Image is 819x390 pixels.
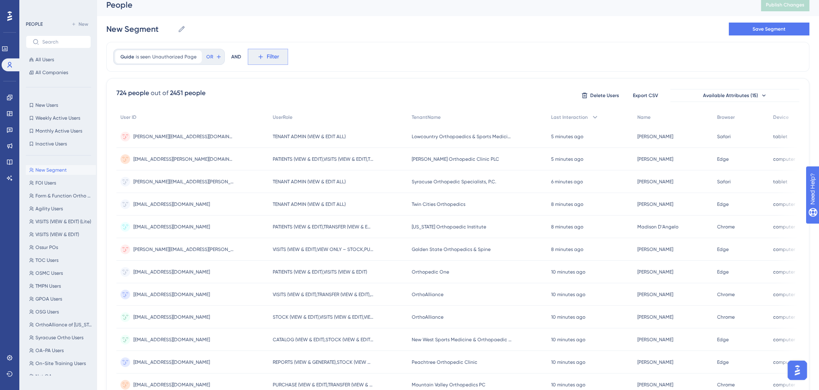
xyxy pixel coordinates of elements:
[106,23,174,35] input: Segment Name
[273,382,373,388] span: PURCHASE (VIEW & EDIT),TRANSFER (VIEW & EDIT),PATIENTS (VIEW & EDIT),VISITS (VIEW & EDIT),CATALOG...
[412,336,512,343] span: New West Sports Medicine & Orthopaedic Surgery
[133,269,210,275] span: [EMAIL_ADDRESS][DOMAIN_NAME]
[273,269,367,275] span: PATIENTS (VIEW & EDIT),VISITS (VIEW & EDIT)
[26,68,91,77] button: All Companies
[717,336,729,343] span: Edge
[773,336,795,343] span: computer
[637,291,673,298] span: [PERSON_NAME]
[551,359,585,365] time: 10 minutes ago
[773,246,795,253] span: computer
[717,178,731,185] span: Safari
[26,21,43,27] div: PEOPLE
[773,269,795,275] span: computer
[412,156,499,162] span: [PERSON_NAME] Orthopedic Clinic PLC
[637,133,673,140] span: [PERSON_NAME]
[412,133,512,140] span: Lowcountry Orthopaedics & Sports Medicine
[133,359,210,365] span: [EMAIL_ADDRESS][DOMAIN_NAME]
[133,336,210,343] span: [EMAIL_ADDRESS][DOMAIN_NAME]
[773,114,789,120] span: Device
[26,165,96,175] button: New Segment
[753,26,786,32] span: Save Segment
[551,292,585,297] time: 10 minutes ago
[35,360,86,367] span: On-Site Training Users
[26,217,96,226] button: VISITS (VIEW & EDIT) (Lite)
[248,49,288,65] button: Filter
[133,291,210,298] span: [EMAIL_ADDRESS][DOMAIN_NAME]
[79,21,88,27] span: New
[551,382,585,388] time: 10 minutes ago
[19,2,50,12] span: Need Help?
[35,322,93,328] span: OrthoAlliance of [US_STATE] Users
[35,115,80,121] span: Weekly Active Users
[412,269,449,275] span: Orthopedic One
[273,246,373,253] span: VISITS (VIEW & EDIT),VIEW ONLY – STOCK,PURCHASE (VIEW & EDIT),PATIENTS (VIEW & EDIT),TRANSFER (VI...
[35,309,59,315] span: OSG Users
[625,89,666,102] button: Export CSV
[717,382,735,388] span: Chrome
[551,337,585,342] time: 10 minutes ago
[35,270,63,276] span: OSMC Users
[26,55,91,64] button: All Users
[412,382,485,388] span: Mountain Valley Orthopedics PC
[580,89,620,102] button: Delete Users
[637,156,673,162] span: [PERSON_NAME]
[729,23,809,35] button: Save Segment
[670,89,799,102] button: Available Attributes (15)
[717,291,735,298] span: Chrome
[637,201,673,207] span: [PERSON_NAME]
[412,114,441,120] span: TenantName
[773,133,788,140] span: tablet
[206,54,213,60] span: OR
[773,178,788,185] span: tablet
[26,307,96,317] button: OSG Users
[152,54,197,60] span: Unauthorized Page
[273,291,373,298] span: VISITS (VIEW & EDIT),TRANSFER (VIEW & EDIT),VIEW ONLY – CATALOG,PURCHASE (VIEW & EDIT),STOCK (VIE...
[133,178,234,185] span: [PERSON_NAME][EMAIL_ADDRESS][PERSON_NAME][DOMAIN_NAME]
[633,92,658,99] span: Export CSV
[551,179,583,185] time: 6 minutes ago
[120,54,134,60] span: Guide
[551,134,583,139] time: 5 minutes ago
[26,126,91,136] button: Monthly Active Users
[133,201,210,207] span: [EMAIL_ADDRESS][DOMAIN_NAME]
[412,201,465,207] span: Twin Cities Orthopedics
[133,246,234,253] span: [PERSON_NAME][EMAIL_ADDRESS][PERSON_NAME][DOMAIN_NAME]
[551,156,583,162] time: 5 minutes ago
[35,69,68,76] span: All Companies
[26,294,96,304] button: GPOA Users
[412,246,491,253] span: Golden State Orthopedics & Spine
[26,371,96,381] button: Not OA
[68,19,91,29] button: New
[717,224,735,230] span: Chrome
[26,333,96,342] button: Syracuse Ortho Users
[551,224,583,230] time: 8 minutes ago
[35,257,58,263] span: TOC Users
[26,113,91,123] button: Weekly Active Users
[35,193,93,199] span: Form & Function Ortho Users
[35,56,54,63] span: All Users
[35,373,52,380] span: Not OA
[412,314,444,320] span: OrthoAlliance
[35,128,82,134] span: Monthly Active Users
[35,141,67,147] span: Inactive Users
[773,314,795,320] span: computer
[35,102,58,108] span: New Users
[26,191,96,201] button: Form & Function Ortho Users
[26,100,91,110] button: New Users
[412,291,444,298] span: OrthoAlliance
[590,92,619,99] span: Delete Users
[26,359,96,368] button: On-Site Training Users
[637,114,651,120] span: Name
[35,347,64,354] span: OA-PA Users
[170,88,205,98] div: 2451 people
[273,178,346,185] span: TENANT ADMIN (VIEW & EDIT ALL)
[35,180,56,186] span: FOI Users
[35,231,79,238] span: VISITS (VIEW & EDIT)
[26,178,96,188] button: FOI Users
[26,243,96,252] button: Ossur POs
[26,281,96,291] button: TMPN Users
[637,178,673,185] span: [PERSON_NAME]
[703,92,758,99] span: Available Attributes (15)
[35,205,63,212] span: Agility Users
